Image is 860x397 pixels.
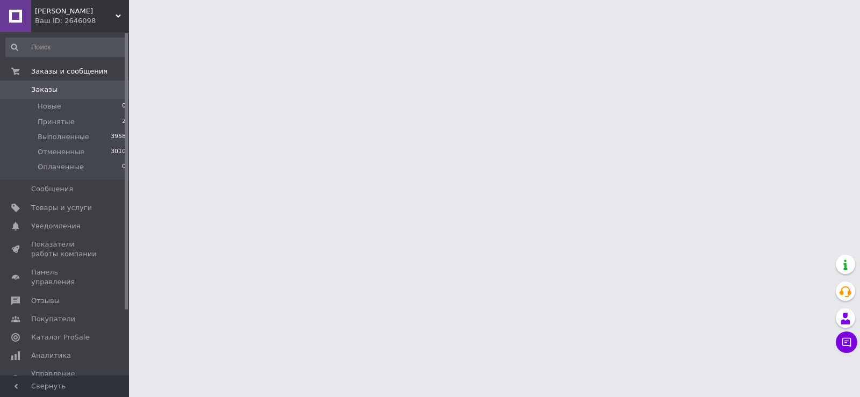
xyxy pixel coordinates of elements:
span: Управление сайтом [31,369,99,388]
span: 0 [122,102,126,111]
span: Товары и услуги [31,203,92,213]
span: Оплаченные [38,162,84,172]
span: Принятые [38,117,75,127]
span: Покупатели [31,314,75,324]
span: Karen [35,6,116,16]
span: Показатели работы компании [31,240,99,259]
span: 3010 [111,147,126,157]
button: Чат с покупателем [836,331,857,353]
span: Заказы [31,85,58,95]
span: Новые [38,102,61,111]
div: Ваш ID: 2646098 [35,16,129,26]
span: Отзывы [31,296,60,306]
span: Заказы и сообщения [31,67,107,76]
span: 3958 [111,132,126,142]
input: Поиск [5,38,127,57]
span: Уведомления [31,221,80,231]
span: Отмененные [38,147,84,157]
span: Аналитика [31,351,71,360]
span: Каталог ProSale [31,333,89,342]
span: Сообщения [31,184,73,194]
span: 2 [122,117,126,127]
span: 0 [122,162,126,172]
span: Панель управления [31,268,99,287]
span: Выполненные [38,132,89,142]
